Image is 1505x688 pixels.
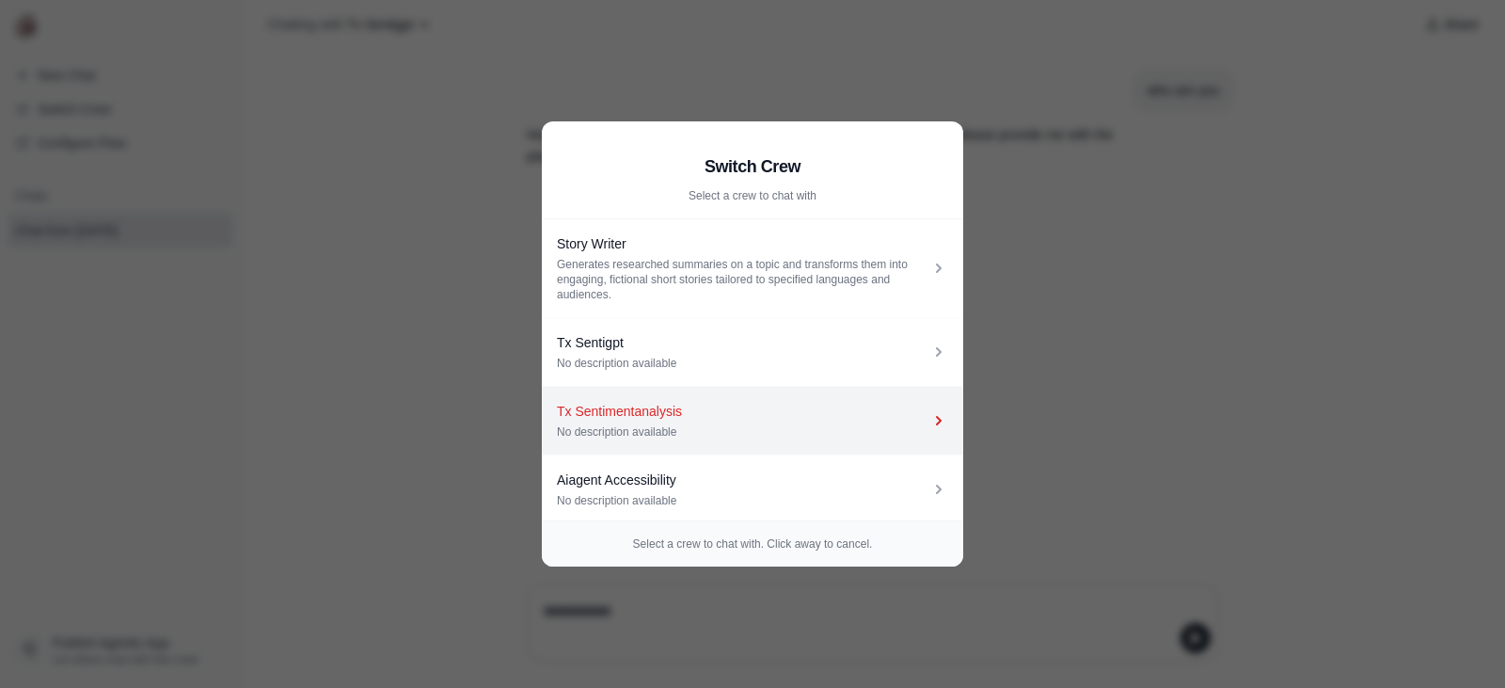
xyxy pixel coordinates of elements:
a: Story Writer Generates researched summaries on a topic and transforms them into engaging, fiction... [542,219,963,318]
p: Select a crew to chat with. Click away to cancel. [557,536,948,552]
div: Generates researched summaries on a topic and transforms them into engaging, fictional short stor... [557,257,929,302]
a: Tx Sentigpt No description available [542,318,963,387]
p: Select a crew to chat with [557,188,948,203]
h2: Switch Crew [557,153,948,180]
div: No description available [557,493,929,508]
a: Tx Sentimentanalysis No description available [542,387,963,456]
div: Tx Sentigpt [557,333,929,352]
div: Aiagent Accessibility [557,471,929,489]
div: Story Writer [557,234,929,253]
div: No description available [557,356,929,371]
div: Tx Sentimentanalysis [557,402,929,421]
div: No description available [557,424,929,440]
a: Aiagent Accessibility No description available [542,456,963,524]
